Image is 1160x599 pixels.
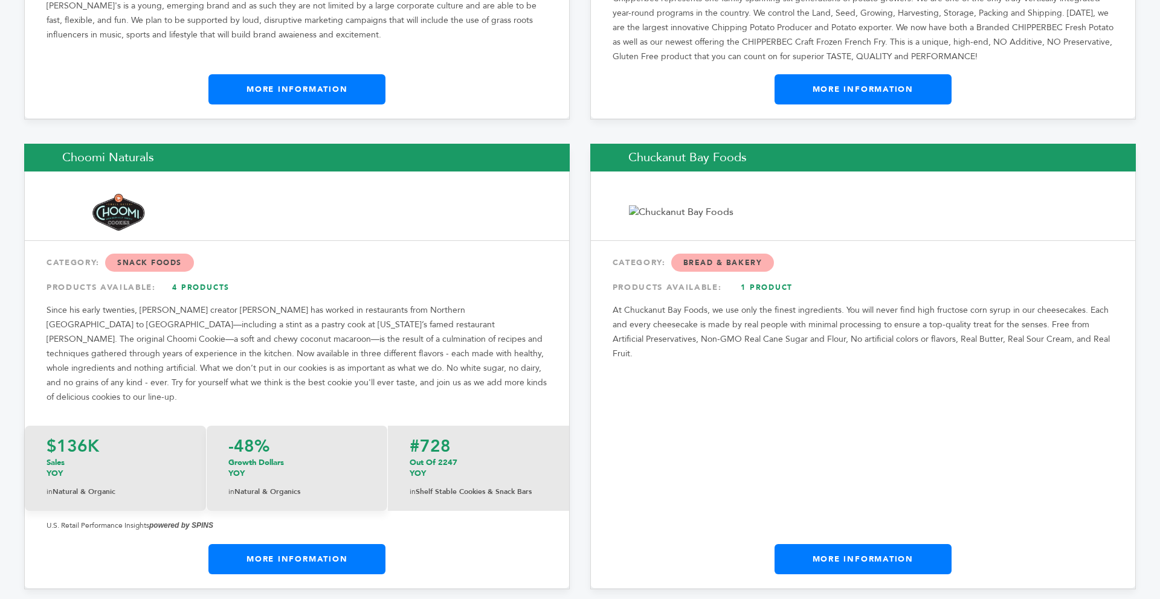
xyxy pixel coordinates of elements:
[63,194,175,231] img: Choomi Naturals
[410,468,426,479] span: YOY
[47,457,184,479] p: Sales
[47,487,53,496] span: in
[410,457,547,479] p: Out of 2247
[613,277,1113,298] div: PRODUCTS AVAILABLE:
[47,518,547,533] p: U.S. Retail Performance Insights
[47,277,547,298] div: PRODUCTS AVAILABLE:
[105,254,194,272] span: Snack Foods
[228,457,366,479] p: Growth Dollars
[47,438,184,455] p: $136K
[724,277,809,298] a: 1 Product
[47,303,547,405] p: Since his early twenties, [PERSON_NAME] creator [PERSON_NAME] has worked in restaurants from Nort...
[410,438,547,455] p: #728
[775,544,952,574] a: More Information
[47,468,63,479] span: YOY
[228,485,366,499] p: Natural & Organics
[159,277,243,298] a: 4 Products
[47,485,184,499] p: Natural & Organic
[228,487,234,496] span: in
[671,254,775,272] span: Bread & Bakery
[24,144,570,171] h2: Choomi Naturals
[410,487,416,496] span: in
[775,74,952,104] a: More Information
[613,252,1113,274] div: CATEGORY:
[208,74,385,104] a: More Information
[613,303,1113,361] p: At Chuckanut Bay Foods, we use only the finest ingredients. You will never find high fructose cor...
[228,438,366,455] p: -48%
[208,544,385,574] a: More Information
[47,252,547,274] div: CATEGORY:
[228,468,245,479] span: YOY
[410,485,547,499] p: Shelf Stable Cookies & Snack Bars
[590,144,1136,171] h2: Chuckanut Bay Foods
[149,521,213,530] strong: powered by SPINS
[629,205,733,219] img: Chuckanut Bay Foods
